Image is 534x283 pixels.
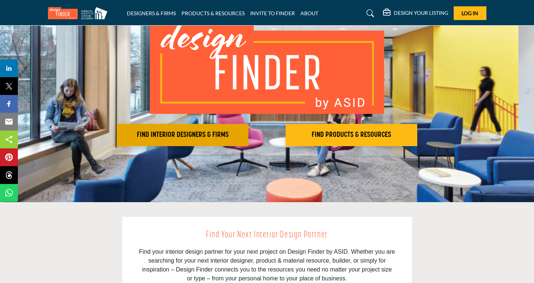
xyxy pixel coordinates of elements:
button: FIND INTERIOR DESIGNERS & FIRMS [117,124,248,146]
img: image [150,17,384,114]
p: Find your interior design partner for your next project on Design Finder by ASID. Whether you are... [139,247,395,283]
a: INVITE TO FINDER [250,10,295,16]
button: Log In [454,6,486,20]
div: DESIGN YOUR LISTING [383,9,448,18]
a: DESIGNERS & FIRMS [127,10,176,16]
h5: DESIGN YOUR LISTING [394,10,448,16]
h2: FIND PRODUCTS & RESOURCES [288,131,415,139]
img: Site Logo [48,7,111,19]
a: ABOUT [300,10,318,16]
button: FIND PRODUCTS & RESOURCES [286,124,417,146]
h2: FIND INTERIOR DESIGNERS & FIRMS [119,131,246,139]
h2: Find Your Next Interior Design Partner [139,228,395,242]
span: Log In [461,10,478,16]
a: PRODUCTS & RESOURCES [181,10,245,16]
a: Search [359,7,379,19]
